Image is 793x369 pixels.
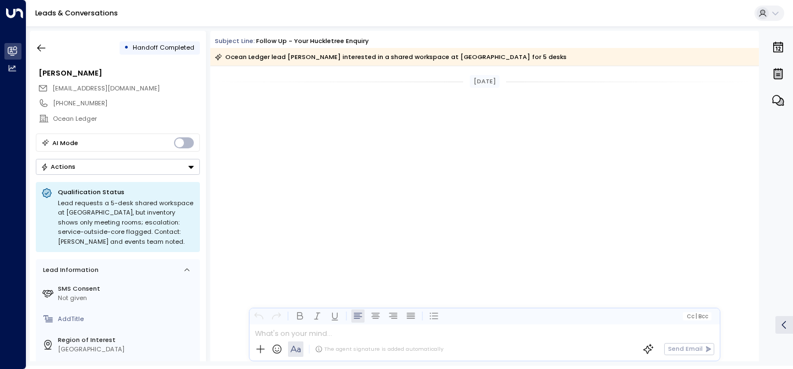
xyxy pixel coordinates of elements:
[58,345,196,354] div: [GEOGRAPHIC_DATA]
[270,309,283,323] button: Redo
[39,68,199,78] div: [PERSON_NAME]
[52,137,78,148] div: AI Mode
[256,36,369,46] div: Follow up - Your Huckletree Enquiry
[683,312,711,320] button: Cc|Bcc
[36,159,200,175] button: Actions
[58,293,196,303] div: Not given
[35,8,118,18] a: Leads & Conversations
[124,40,129,56] div: •
[315,345,443,353] div: The agent signature is added automatically
[215,51,567,62] div: Ocean Ledger lead [PERSON_NAME] interested in a shared workspace at [GEOGRAPHIC_DATA] for 5 desks
[58,284,196,293] label: SMS Consent
[40,265,99,275] div: Lead Information
[53,99,199,108] div: [PHONE_NUMBER]
[52,84,160,93] span: [EMAIL_ADDRESS][DOMAIN_NAME]
[53,114,199,124] div: Ocean Ledger
[41,163,75,170] div: Actions
[252,309,265,323] button: Undo
[58,199,194,247] div: Lead requests a 5-desk shared workspace at [GEOGRAPHIC_DATA], but inventory shows only meeting ro...
[687,313,708,319] span: Cc Bcc
[36,159,200,175] div: Button group with a nested menu
[215,36,255,45] span: Subject Line:
[58,188,194,196] p: Qualification Status
[696,313,697,319] span: |
[58,335,196,345] label: Region of Interest
[470,75,499,88] div: [DATE]
[133,43,194,52] span: Handoff Completed
[52,84,160,93] span: elodie@ocea-ledger.com
[58,314,196,324] div: AddTitle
